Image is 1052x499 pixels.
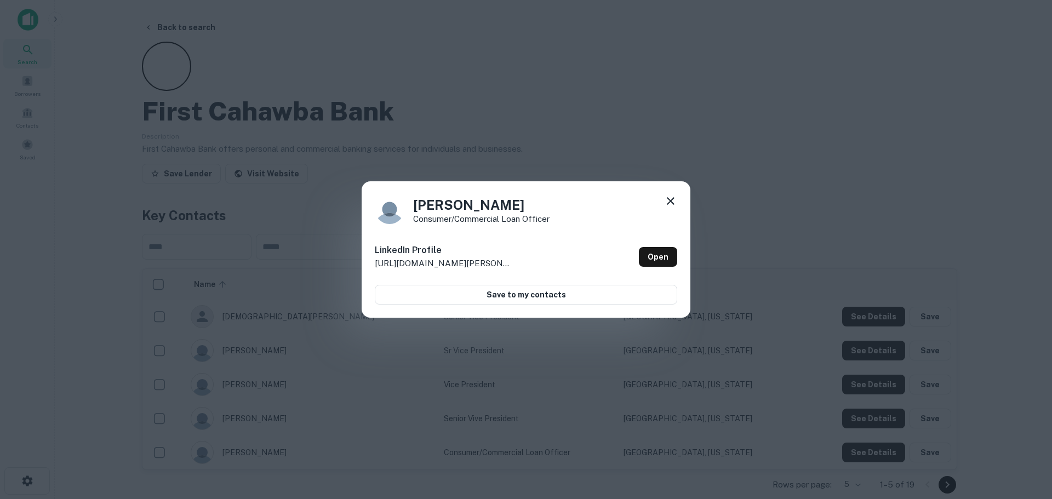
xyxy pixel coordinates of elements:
p: [URL][DOMAIN_NAME][PERSON_NAME] [375,257,512,270]
a: Open [639,247,677,267]
h4: [PERSON_NAME] [413,195,550,215]
h6: LinkedIn Profile [375,244,512,257]
button: Save to my contacts [375,285,677,305]
iframe: Chat Widget [997,411,1052,464]
p: Consumer/Commercial Loan Officer [413,215,550,223]
img: 9c8pery4andzj6ohjkjp54ma2 [375,194,404,224]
